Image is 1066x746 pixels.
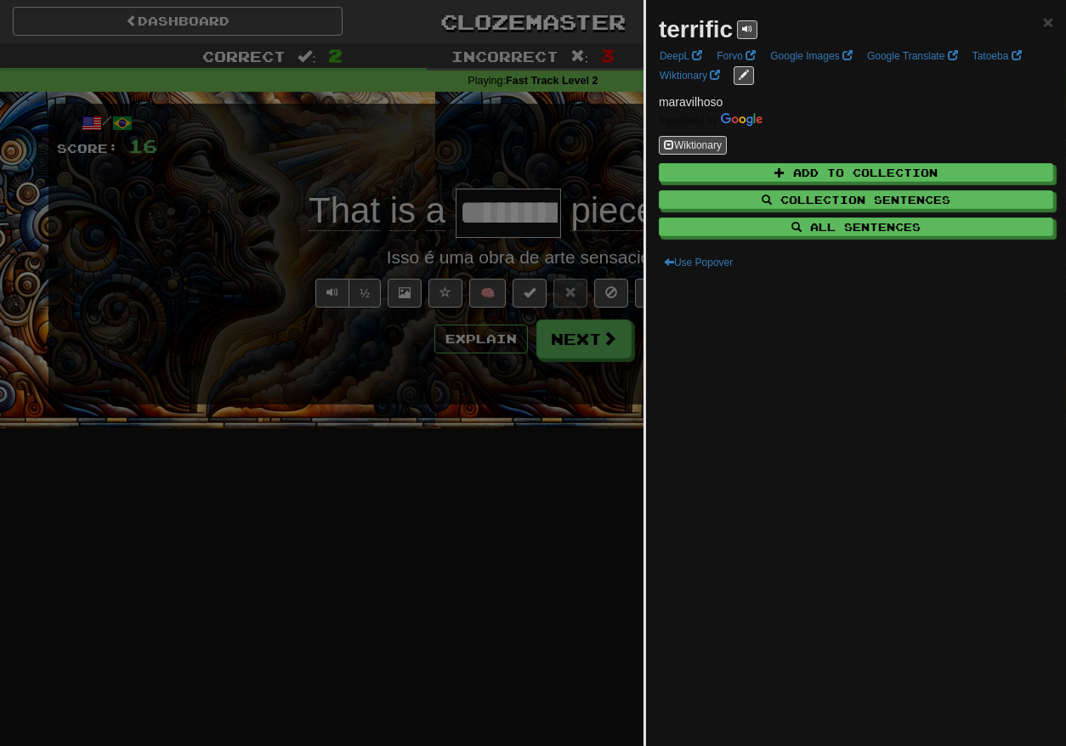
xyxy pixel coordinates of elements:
[655,66,725,85] a: Wiktionary
[1043,13,1053,31] button: Close
[734,66,754,85] button: edit links
[659,113,763,127] img: Color short
[655,47,707,65] a: DeepL
[659,218,1053,236] button: All Sentences
[659,190,1053,209] button: Collection Sentences
[1043,12,1053,31] span: ×
[659,253,738,272] button: Use Popover
[659,16,733,42] strong: terrific
[712,47,761,65] a: Forvo
[659,136,727,155] button: Wiktionary
[659,95,723,109] span: maravilhoso
[967,47,1027,65] a: Tatoeba
[765,47,858,65] a: Google Images
[659,163,1053,182] button: Add to Collection
[862,47,963,65] a: Google Translate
